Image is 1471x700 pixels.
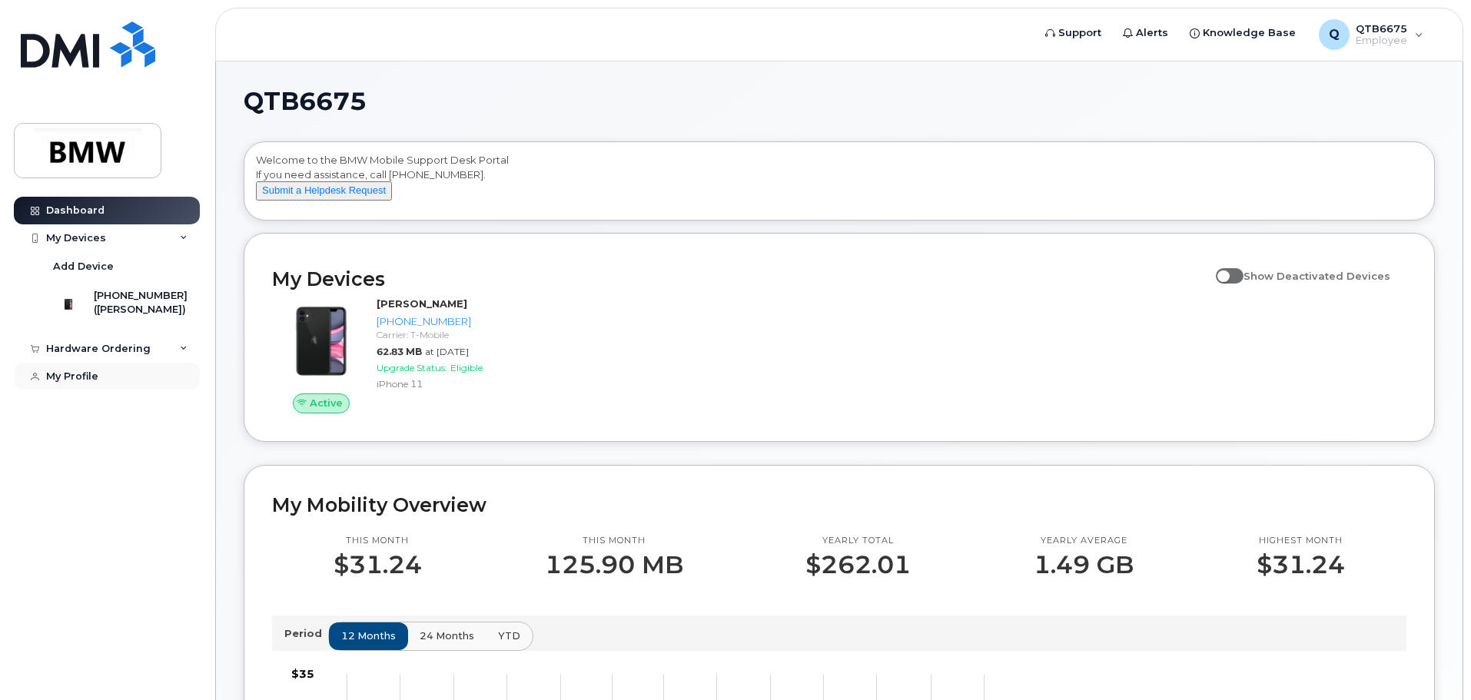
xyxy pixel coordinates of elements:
[1257,535,1345,547] p: Highest month
[272,267,1208,290] h2: My Devices
[1244,270,1390,282] span: Show Deactivated Devices
[272,297,542,413] a: Active[PERSON_NAME][PHONE_NUMBER]Carrier: T-Mobile62.83 MBat [DATE]Upgrade Status:EligibleiPhone 11
[377,377,536,390] div: iPhone 11
[256,153,1423,214] div: Welcome to the BMW Mobile Support Desk Portal If you need assistance, call [PHONE_NUMBER].
[310,396,343,410] span: Active
[284,304,358,378] img: iPhone_11.jpg
[545,535,683,547] p: This month
[1257,551,1345,579] p: $31.24
[272,493,1406,516] h2: My Mobility Overview
[256,184,392,196] a: Submit a Helpdesk Request
[284,626,328,641] p: Period
[805,535,911,547] p: Yearly total
[420,629,474,643] span: 24 months
[377,346,422,357] span: 62.83 MB
[377,314,536,329] div: [PHONE_NUMBER]
[334,551,422,579] p: $31.24
[377,297,467,310] strong: [PERSON_NAME]
[256,181,392,201] button: Submit a Helpdesk Request
[1034,535,1134,547] p: Yearly average
[334,535,422,547] p: This month
[1034,551,1134,579] p: 1.49 GB
[291,667,314,681] tspan: $35
[244,90,367,113] span: QTB6675
[498,629,520,643] span: YTD
[377,328,536,341] div: Carrier: T-Mobile
[1404,633,1459,688] iframe: Messenger Launcher
[425,346,469,357] span: at [DATE]
[545,551,683,579] p: 125.90 MB
[1216,261,1228,274] input: Show Deactivated Devices
[377,362,447,373] span: Upgrade Status:
[450,362,483,373] span: Eligible
[805,551,911,579] p: $262.01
